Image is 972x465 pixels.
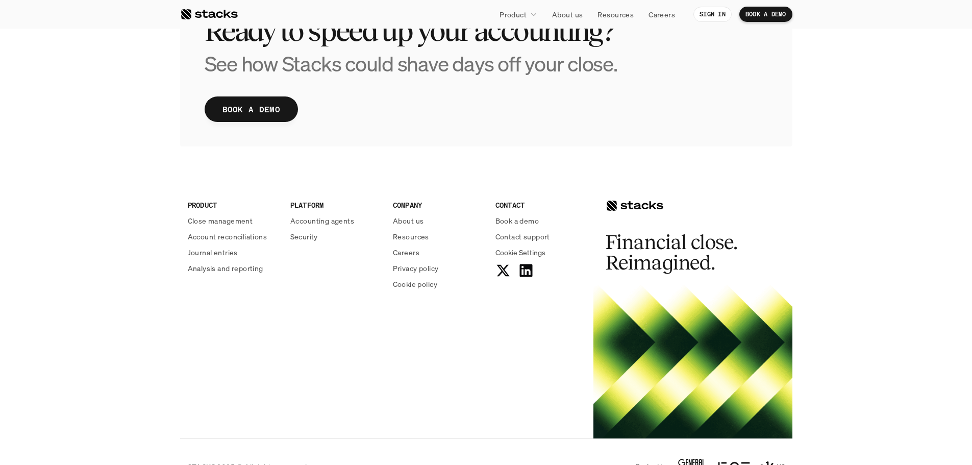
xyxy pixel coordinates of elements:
p: SIGN IN [700,11,726,18]
p: BOOK A DEMO [745,11,786,18]
a: Careers [393,247,483,258]
button: Cookie Trigger [495,247,545,258]
a: BOOK A DEMO [205,96,298,122]
p: Analysis and reporting [188,263,263,274]
a: BOOK A DEMO [739,7,792,22]
p: Book a demo [495,215,539,226]
a: Resources [591,5,640,23]
a: Resources [393,231,483,242]
a: Book a demo [495,215,586,226]
p: Contact support [495,231,550,242]
p: About us [552,9,583,20]
a: Careers [642,5,681,23]
p: COMPANY [393,200,483,210]
p: CONTACT [495,200,586,210]
h3: See how Stacks could shave days off your close. [205,51,617,76]
h2: Financial close. Reimagined. [606,232,759,273]
p: Product [500,9,527,20]
a: Journal entries [188,247,278,258]
p: PLATFORM [290,200,381,210]
a: Analysis and reporting [188,263,278,274]
p: Resources [393,231,429,242]
p: Privacy policy [393,263,439,274]
p: Journal entries [188,247,238,258]
p: Close management [188,215,253,226]
p: Security [290,231,318,242]
a: SIGN IN [693,7,732,22]
p: Cookie policy [393,279,437,289]
p: Careers [649,9,675,20]
p: Careers [393,247,419,258]
a: About us [393,215,483,226]
p: About us [393,215,423,226]
p: Resources [597,9,634,20]
a: Accounting agents [290,215,381,226]
a: Contact support [495,231,586,242]
p: Accounting agents [290,215,354,226]
a: About us [546,5,589,23]
a: Close management [188,215,278,226]
a: Privacy policy [393,263,483,274]
p: BOOK A DEMO [222,102,281,117]
span: Cookie Settings [495,247,545,258]
a: Security [290,231,381,242]
p: Account reconciliations [188,231,267,242]
a: Account reconciliations [188,231,278,242]
h2: Ready to speed up your accounting? [205,15,768,47]
p: PRODUCT [188,200,278,210]
a: Cookie policy [393,279,483,289]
